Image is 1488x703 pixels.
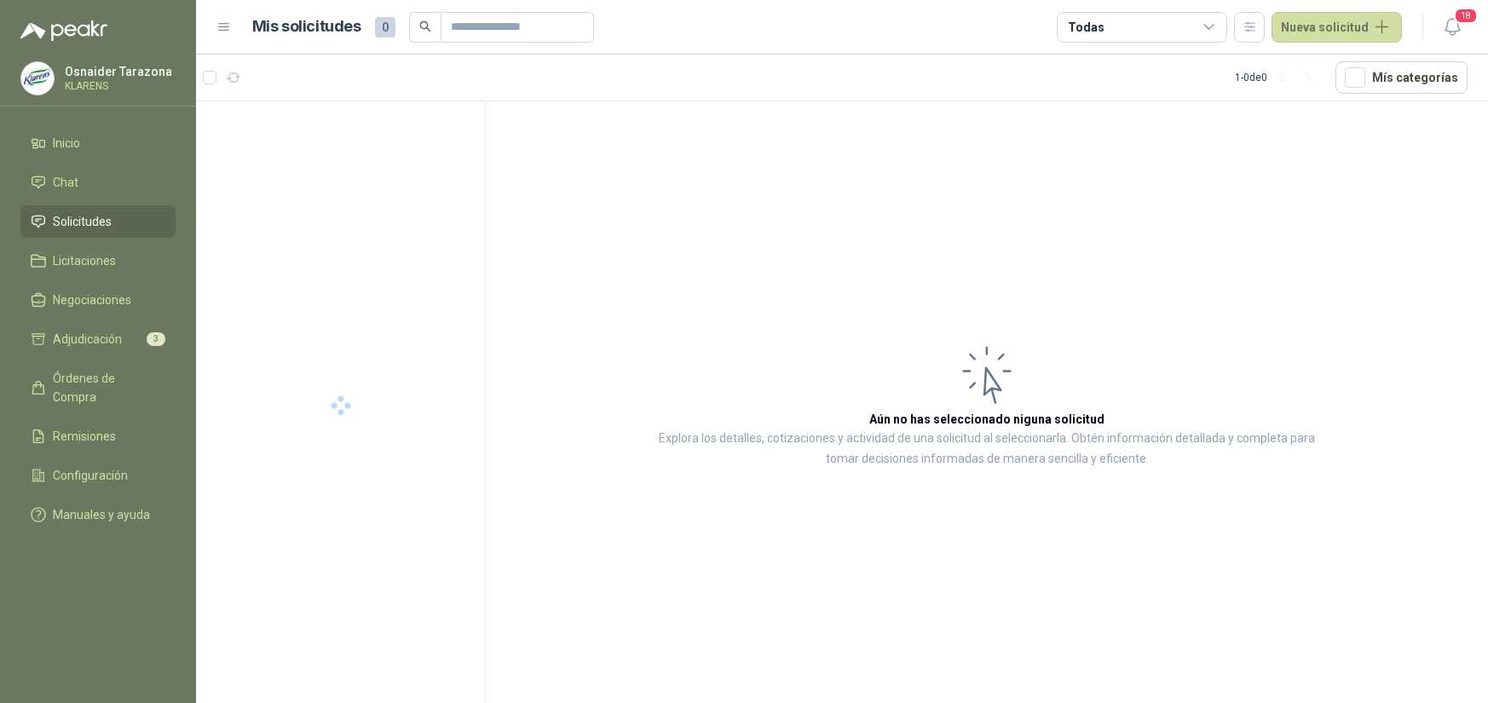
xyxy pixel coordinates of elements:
[20,420,176,452] a: Remisiones
[65,81,172,91] p: KLARENS
[375,17,395,37] span: 0
[20,127,176,159] a: Inicio
[20,245,176,277] a: Licitaciones
[1272,12,1402,43] button: Nueva solicitud
[869,410,1104,429] h3: Aún no has seleccionado niguna solicitud
[20,498,176,531] a: Manuales y ayuda
[419,20,431,32] span: search
[53,251,116,270] span: Licitaciones
[53,212,112,231] span: Solicitudes
[1437,12,1468,43] button: 18
[20,323,176,355] a: Adjudicación3
[53,505,150,524] span: Manuales y ayuda
[53,173,78,192] span: Chat
[20,284,176,316] a: Negociaciones
[1068,18,1104,37] div: Todas
[53,134,80,153] span: Inicio
[1235,64,1322,91] div: 1 - 0 de 0
[656,429,1318,470] p: Explora los detalles, cotizaciones y actividad de una solicitud al seleccionarla. Obtén informaci...
[65,66,172,78] p: Osnaider Tarazona
[147,332,165,346] span: 3
[20,20,107,41] img: Logo peakr
[20,459,176,492] a: Configuración
[20,166,176,199] a: Chat
[1454,8,1478,24] span: 18
[21,62,54,95] img: Company Logo
[53,466,128,485] span: Configuración
[53,291,131,309] span: Negociaciones
[1335,61,1468,94] button: Mís categorías
[20,362,176,413] a: Órdenes de Compra
[252,14,361,39] h1: Mis solicitudes
[20,205,176,238] a: Solicitudes
[53,330,122,349] span: Adjudicación
[53,427,116,446] span: Remisiones
[53,369,159,406] span: Órdenes de Compra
